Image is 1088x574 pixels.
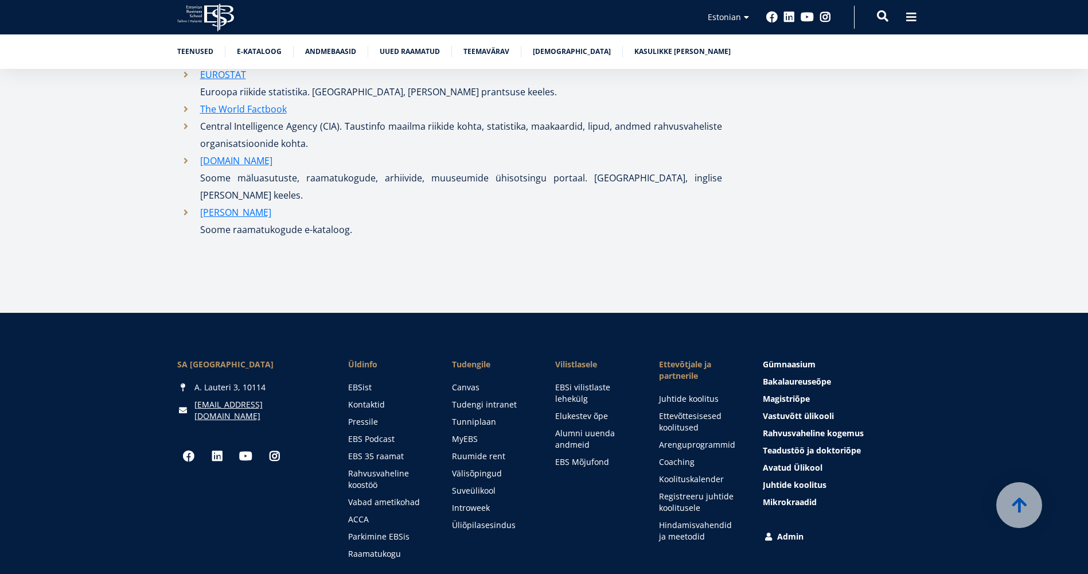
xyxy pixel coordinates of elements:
a: Mikrokraadid [763,497,911,508]
a: EBS Mõjufond [555,456,636,468]
a: EBS 35 raamat [348,451,429,462]
a: Hindamisvahendid ja meetodid [659,519,740,542]
a: Ettevõttesisesed koolitused [659,410,740,433]
a: Youtube [801,11,814,23]
a: [DEMOGRAPHIC_DATA] [533,46,611,57]
a: Parkimine EBSis [348,531,429,542]
a: Arenguprogrammid [659,439,740,451]
a: Rahvusvaheline koostöö [348,468,429,491]
div: SA [GEOGRAPHIC_DATA] [177,359,325,370]
a: Linkedin [783,11,795,23]
a: Elukestev õpe [555,410,636,422]
a: Koolituskalender [659,474,740,485]
a: Bakalaureuseõpe [763,376,911,387]
a: Instagram [820,11,831,23]
a: Pressile [348,416,429,428]
a: Youtube [235,445,258,468]
a: Vabad ametikohad [348,497,429,508]
a: Facebook [766,11,778,23]
a: Tunniplaan [452,416,533,428]
a: Ruumide rent [452,451,533,462]
a: MyEBS [452,433,533,445]
a: Linkedin [206,445,229,468]
a: Coaching [659,456,740,468]
a: [PERSON_NAME] [200,204,271,221]
span: Ettevõtjale ja partnerile [659,359,740,382]
a: E-kataloog [237,46,282,57]
span: Vilistlasele [555,359,636,370]
a: [DOMAIN_NAME] [200,152,272,169]
a: Kasulikke [PERSON_NAME] [634,46,731,57]
li: Soome raamatukogude e-kataloog. [177,204,722,238]
span: Teadustöö ja doktoriõpe [763,445,861,456]
a: Andmebaasid [305,46,356,57]
span: Bakalaureuseõpe [763,376,831,387]
a: Introweek [452,502,533,514]
a: Tudengi intranet [452,399,533,410]
a: Üliõpilasesindus [452,519,533,531]
li: Euroopa riikide statistika. [GEOGRAPHIC_DATA], [PERSON_NAME] prantsuse keeles. [177,66,722,100]
a: Välisõpingud [452,468,533,479]
span: Magistriõpe [763,393,810,404]
a: Teemavärav [463,46,509,57]
a: Registreeru juhtide koolitusele [659,491,740,514]
a: Magistriõpe [763,393,911,405]
a: Avatud Ülikool [763,462,911,474]
a: Suveülikool [452,485,533,497]
a: The World Factbook [200,100,287,118]
li: Soome mäluasutuste, raamatukogude, arhiivide, muuseumide ühisotsingu portaal. [GEOGRAPHIC_DATA], ... [177,152,722,204]
a: Uued raamatud [380,46,440,57]
a: Gümnaasium [763,359,911,370]
a: EBS Podcast [348,433,429,445]
div: A. Lauteri 3, 10114 [177,382,325,393]
a: Admin [763,531,911,542]
a: ACCA [348,514,429,525]
a: Rahvusvaheline kogemus [763,428,911,439]
a: EUROSTAT [200,66,246,83]
span: Mikrokraadid [763,497,817,507]
a: Teadustöö ja doktoriõpe [763,445,911,456]
span: Avatud Ülikool [763,462,822,473]
a: Raamatukogu [348,548,429,560]
a: Vastuvõtt ülikooli [763,410,911,422]
a: Kontaktid [348,399,429,410]
span: Üldinfo [348,359,429,370]
a: Teenused [177,46,213,57]
a: Canvas [452,382,533,393]
a: Alumni uuenda andmeid [555,428,636,451]
span: Rahvusvaheline kogemus [763,428,864,439]
span: Vastuvõtt ülikooli [763,410,834,421]
span: Juhtide koolitus [763,479,826,490]
a: Tudengile [452,359,533,370]
a: EBSi vilistlaste lehekülg [555,382,636,405]
span: Gümnaasium [763,359,816,370]
li: Central Intelligence Agency (CIA). Taustinfo maailma riikide kohta, statistika, maakaardid, lipud... [177,118,722,152]
a: Juhtide koolitus [659,393,740,405]
a: [EMAIL_ADDRESS][DOMAIN_NAME] [194,399,325,422]
a: Juhtide koolitus [763,479,911,491]
a: Facebook [177,445,200,468]
a: EBSist [348,382,429,393]
a: Instagram [263,445,286,468]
